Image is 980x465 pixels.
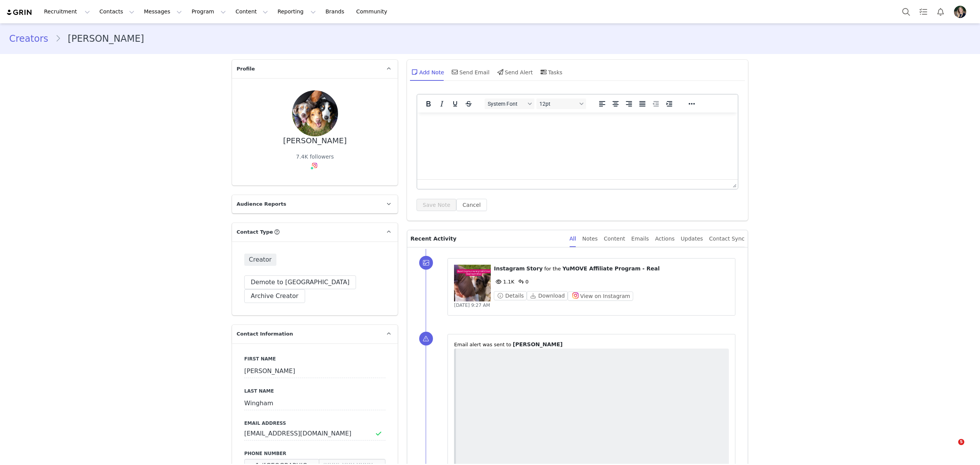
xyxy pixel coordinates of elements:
[915,3,932,20] a: Tasks
[655,230,675,247] div: Actions
[685,98,698,109] button: Reveal or hide additional toolbar items
[596,98,609,109] button: Align left
[237,200,286,208] span: Audience Reports
[321,3,351,20] a: Brands
[410,230,563,247] p: Recent Activity
[422,98,435,109] button: Bold
[568,291,633,301] button: View on Instagram
[494,265,729,273] p: ⁨ ⁩ ⁨ ⁩ for the ⁨ ⁩
[681,230,703,247] div: Updates
[527,291,568,300] button: Download
[462,98,475,109] button: Strikethrough
[244,355,385,362] label: First Name
[526,265,542,272] span: Story
[95,3,139,20] button: Contacts
[273,3,320,20] button: Reporting
[292,90,338,136] img: 5c37a653-db93-4345-a996-d754cf908252--s.jpg
[622,98,635,109] button: Align right
[631,230,649,247] div: Emails
[9,32,55,46] a: Creators
[6,9,33,16] img: grin logo
[604,230,625,247] div: Content
[456,199,487,211] button: Cancel
[363,429,372,438] keeper-lock: Open Keeper Popup
[416,199,456,211] button: Save Note
[450,63,490,81] div: Send Email
[536,98,586,109] button: Font sizes
[454,303,490,308] span: [DATE] 9:27 AM
[582,230,598,247] div: Notes
[494,291,527,300] button: Details
[494,279,514,285] span: 1.1K
[496,63,533,81] div: Send Alert
[958,439,964,445] span: 5
[539,63,563,81] div: Tasks
[417,113,738,179] iframe: Rich Text Area
[244,427,385,440] input: Email Address
[932,3,949,20] button: Notifications
[449,98,462,109] button: Underline
[516,279,529,285] span: 0
[187,3,230,20] button: Program
[709,230,745,247] div: Contact Sync
[435,98,448,109] button: Italic
[663,98,676,109] button: Increase indent
[244,275,356,289] button: Demote to [GEOGRAPHIC_DATA]
[485,98,534,109] button: Fonts
[568,293,633,299] a: View on Instagram
[39,3,95,20] button: Recruitment
[649,98,662,109] button: Decrease indent
[244,254,276,266] span: Creator
[494,265,525,272] span: Instagram
[898,3,915,20] button: Search
[730,180,738,189] div: Press the Up and Down arrow keys to resize the editor.
[562,265,660,272] span: YuMOVE Affiliate Program - Real
[237,65,255,73] span: Profile
[244,388,385,395] label: Last Name
[609,98,622,109] button: Align center
[488,101,525,107] span: System Font
[352,3,395,20] a: Community
[231,3,273,20] button: Content
[954,6,966,18] img: 8267397b-b1d9-494c-9903-82b3ae1be546.jpeg
[244,450,385,457] label: Phone Number
[244,289,305,303] button: Archive Creator
[139,3,186,20] button: Messages
[636,98,649,109] button: Justify
[237,228,273,236] span: Contact Type
[244,420,385,427] label: Email Address
[942,439,961,457] iframe: Intercom live chat
[949,6,974,18] button: Profile
[570,230,576,247] div: All
[283,136,347,145] div: [PERSON_NAME]
[312,162,318,169] img: instagram.svg
[539,101,577,107] span: 12pt
[237,330,293,338] span: Contact Information
[513,341,563,347] span: [PERSON_NAME]
[410,63,444,81] div: Add Note
[296,153,334,161] div: 7.4K followers
[454,341,729,349] p: ⁨Email⁩ alert was sent to ⁨ ⁩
